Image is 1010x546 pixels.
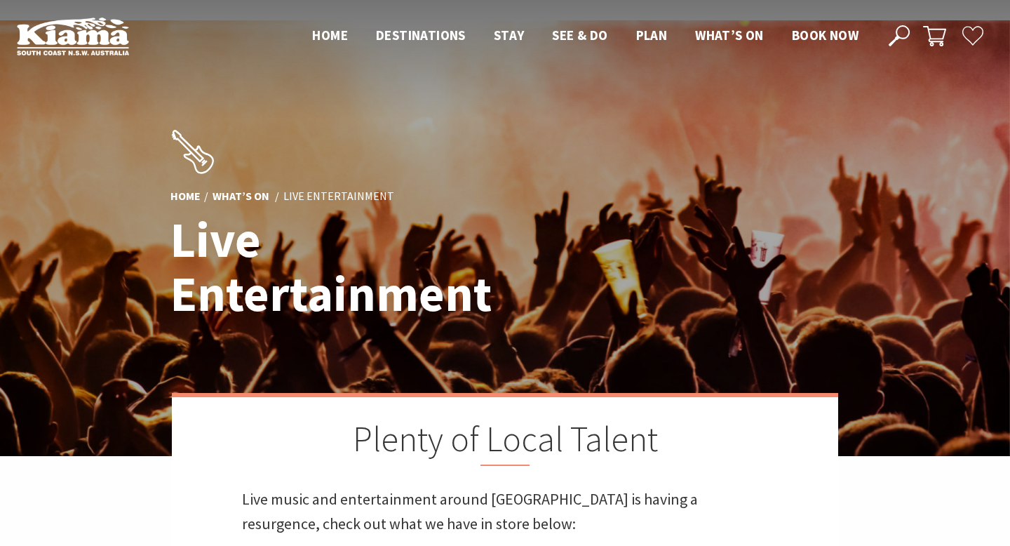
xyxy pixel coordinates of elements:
p: Live music and entertainment around [GEOGRAPHIC_DATA] is having a resurgence, check out what we h... [242,487,768,536]
h1: Live Entertainment [170,213,567,321]
span: What’s On [695,27,764,44]
span: Plan [636,27,668,44]
span: Destinations [376,27,466,44]
span: See & Do [552,27,607,44]
img: Kiama Logo [17,17,129,55]
span: Home [312,27,348,44]
a: Home [170,189,201,205]
nav: Main Menu [298,25,873,48]
h2: Plenty of Local Talent [242,418,768,466]
span: Book now [792,27,858,44]
span: Stay [494,27,525,44]
li: Live Entertainment [283,188,394,206]
a: What’s On [213,189,269,205]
